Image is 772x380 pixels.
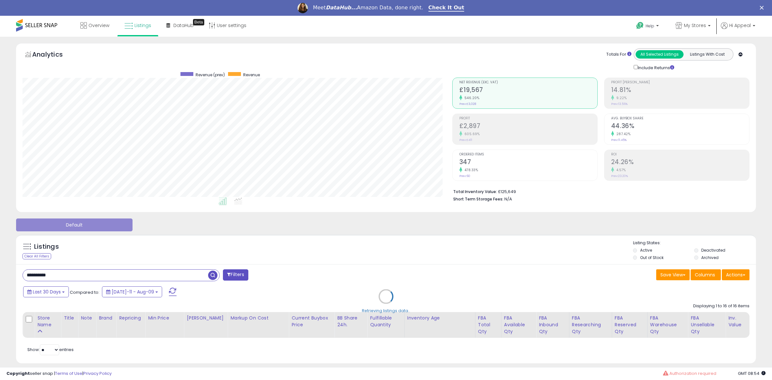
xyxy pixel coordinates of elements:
small: 287.42% [614,132,631,136]
span: Revenue [243,72,260,78]
h2: £2,897 [459,122,597,131]
span: Ordered Items [459,153,597,156]
i: DataHub... [326,5,357,11]
small: 546.20% [462,96,480,100]
h2: £19,567 [459,86,597,95]
a: DataHub [161,16,198,35]
span: Revenue (prev) [196,72,225,78]
small: 9.22% [614,96,627,100]
span: 2025-09-10 08:54 GMT [738,370,766,376]
a: Overview [76,16,114,35]
div: Include Returns [629,64,682,71]
small: Prev: 60 [459,174,470,178]
img: Profile image for Georgie [298,3,308,13]
small: Prev: 11.45% [611,138,627,142]
span: Listings [134,22,151,29]
li: £125,649 [453,187,745,195]
h2: 14.81% [611,86,749,95]
span: Hi Appeal [729,22,751,29]
small: 478.33% [462,168,478,172]
a: My Stores [671,16,715,37]
a: User settings [204,16,251,35]
strong: Copyright [6,370,30,376]
div: Tooltip anchor [193,19,204,25]
b: Short Term Storage Fees: [453,196,503,202]
small: Prev: 23.20% [611,174,628,178]
span: Profit [PERSON_NAME] [611,81,749,84]
div: Retrieving listings data.. [362,308,410,313]
button: Listings With Cost [683,50,731,59]
button: All Selected Listings [636,50,684,59]
small: 605.69% [462,132,480,136]
button: Default [16,218,133,231]
a: Listings [120,16,156,35]
h2: 24.26% [611,158,749,167]
small: Prev: £411 [459,138,472,142]
small: 4.57% [614,168,626,172]
span: Net Revenue (Exc. VAT) [459,81,597,84]
span: DataHub [173,22,194,29]
h2: 347 [459,158,597,167]
h5: Analytics [32,50,75,60]
a: Help [631,17,665,37]
a: Hi Appeal [721,22,755,37]
h2: 44.36% [611,122,749,131]
div: seller snap | | [6,371,112,377]
span: Overview [88,22,109,29]
b: Total Inventory Value: [453,189,497,194]
span: ROI [611,153,749,156]
div: Meet Amazon Data, done right. [313,5,423,11]
span: N/A [504,196,512,202]
a: Privacy Policy [83,370,112,376]
a: Terms of Use [55,370,82,376]
div: Totals For [606,51,631,58]
a: Check It Out [428,5,464,12]
span: Avg. Buybox Share [611,117,749,120]
span: Help [646,23,654,29]
small: Prev: 13.56% [611,102,628,106]
div: Close [760,6,766,10]
span: My Stores [684,22,706,29]
small: Prev: £3,028 [459,102,476,106]
span: Profit [459,117,597,120]
i: Get Help [636,22,644,30]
